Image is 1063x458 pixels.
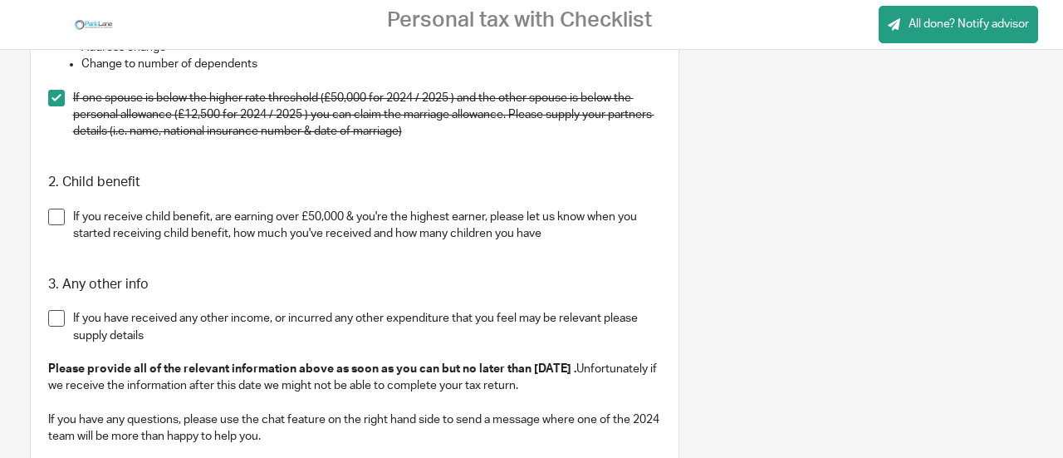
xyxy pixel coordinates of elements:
p: Change to number of dependents [81,56,661,72]
strong: Please provide all of the relevant information above as soon as you can but no later than [DATE] . [48,363,576,375]
p: If you have any questions, please use the chat feature on the right hand side to send a message w... [48,411,661,446]
h3: 2. Child benefit [48,174,661,191]
h2: Personal tax with Checklist [387,7,652,33]
span: All done? Notify advisor [909,16,1029,32]
p: If you receive child benefit, are earning over £50,000 & you're the highest earner, please let us... [73,209,661,243]
a: All done? Notify advisor [879,6,1038,43]
h3: 3. Any other info [48,276,661,293]
p: Unfortunately if we receive the information after this date we might not be able to complete your... [48,361,661,395]
p: If you have received any other income, or incurred any other expenditure that you feel may be rel... [73,310,661,344]
img: Park-Lane_9(72).jpg [73,12,115,37]
p: If one spouse is below the higher rate threshold (£50,000 for 2024 / 2025 ) and the other spouse ... [73,90,661,140]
